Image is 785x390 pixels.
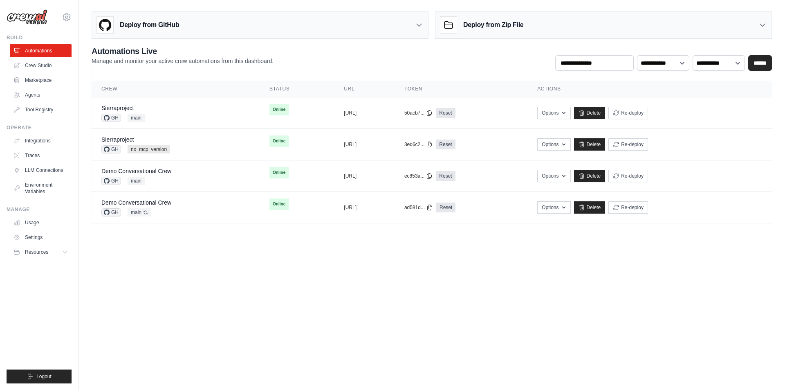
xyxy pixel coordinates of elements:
[10,231,72,244] a: Settings
[395,81,527,97] th: Token
[608,201,648,214] button: Re-deploy
[7,34,72,41] div: Build
[404,204,433,211] button: ad581d...
[92,45,274,57] h2: Automations Live
[7,9,47,25] img: Logo
[537,201,570,214] button: Options
[10,246,72,259] button: Resources
[25,249,48,255] span: Resources
[97,17,113,33] img: GitHub Logo
[10,164,72,177] a: LLM Connections
[269,167,289,178] span: Online
[463,20,523,30] h3: Deploy from Zip File
[269,104,289,115] span: Online
[574,170,606,182] a: Delete
[574,107,606,119] a: Delete
[574,138,606,151] a: Delete
[404,173,433,179] button: ec853a...
[36,373,52,380] span: Logout
[10,44,72,57] a: Automations
[92,81,260,97] th: Crew
[101,199,171,206] a: Demo Conversational Crew
[10,103,72,116] a: Tool Registry
[260,81,334,97] th: Status
[436,108,455,118] a: Reset
[10,178,72,198] a: Environment Variables
[92,57,274,65] p: Manage and monitor your active crew automations from this dashboard.
[10,59,72,72] a: Crew Studio
[7,124,72,131] div: Operate
[101,145,121,153] span: GH
[128,177,145,185] span: main
[10,74,72,87] a: Marketplace
[128,114,145,122] span: main
[120,20,179,30] h3: Deploy from GitHub
[436,203,455,212] a: Reset
[101,114,121,122] span: GH
[334,81,395,97] th: URL
[574,201,606,214] a: Delete
[269,135,289,147] span: Online
[10,216,72,229] a: Usage
[436,140,455,149] a: Reset
[101,168,171,174] a: Demo Conversational Crew
[608,107,648,119] button: Re-deploy
[128,145,170,153] span: no_mcp_version
[7,370,72,383] button: Logout
[101,208,121,216] span: GH
[608,138,648,151] button: Re-deploy
[101,177,121,185] span: GH
[10,134,72,147] a: Integrations
[269,198,289,210] span: Online
[404,141,433,148] button: 3ed6c2...
[527,81,772,97] th: Actions
[7,206,72,213] div: Manage
[537,138,570,151] button: Options
[101,136,134,143] a: Sierraproject
[537,107,570,119] button: Options
[101,105,134,111] a: Sierraproject
[10,88,72,101] a: Agents
[537,170,570,182] button: Options
[10,149,72,162] a: Traces
[608,170,648,182] button: Re-deploy
[128,208,151,216] span: main
[436,171,455,181] a: Reset
[404,110,433,116] button: 50acb7...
